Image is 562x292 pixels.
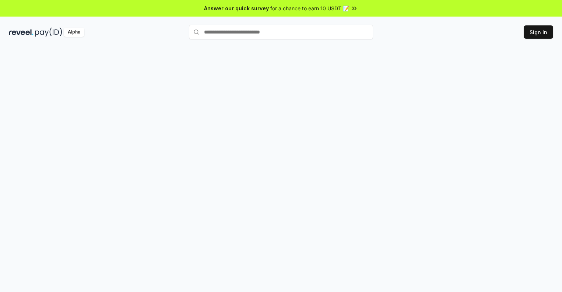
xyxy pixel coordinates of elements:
[64,28,84,37] div: Alpha
[204,4,269,12] span: Answer our quick survey
[9,28,34,37] img: reveel_dark
[35,28,62,37] img: pay_id
[270,4,349,12] span: for a chance to earn 10 USDT 📝
[524,25,553,39] button: Sign In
